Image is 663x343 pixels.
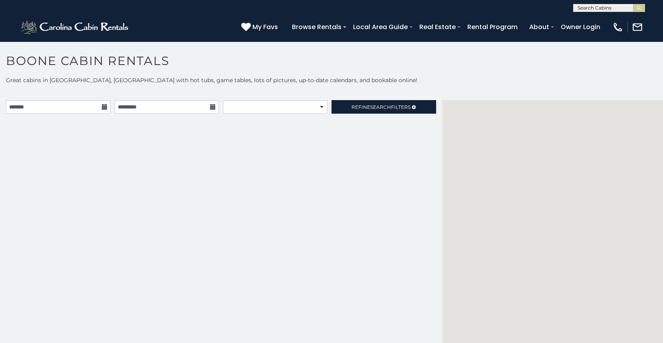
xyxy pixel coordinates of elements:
a: Browse Rentals [288,20,345,34]
a: Rental Program [463,20,522,34]
img: mail-regular-white.png [632,22,643,33]
a: My Favs [241,22,280,32]
a: Owner Login [557,20,604,34]
img: phone-regular-white.png [612,22,623,33]
a: About [525,20,553,34]
a: Local Area Guide [349,20,412,34]
span: Refine Filters [351,104,411,110]
a: Real Estate [415,20,460,34]
img: White-1-2.png [20,19,131,35]
span: My Favs [252,22,278,32]
span: Search [370,104,391,110]
a: RefineSearchFilters [331,100,436,114]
